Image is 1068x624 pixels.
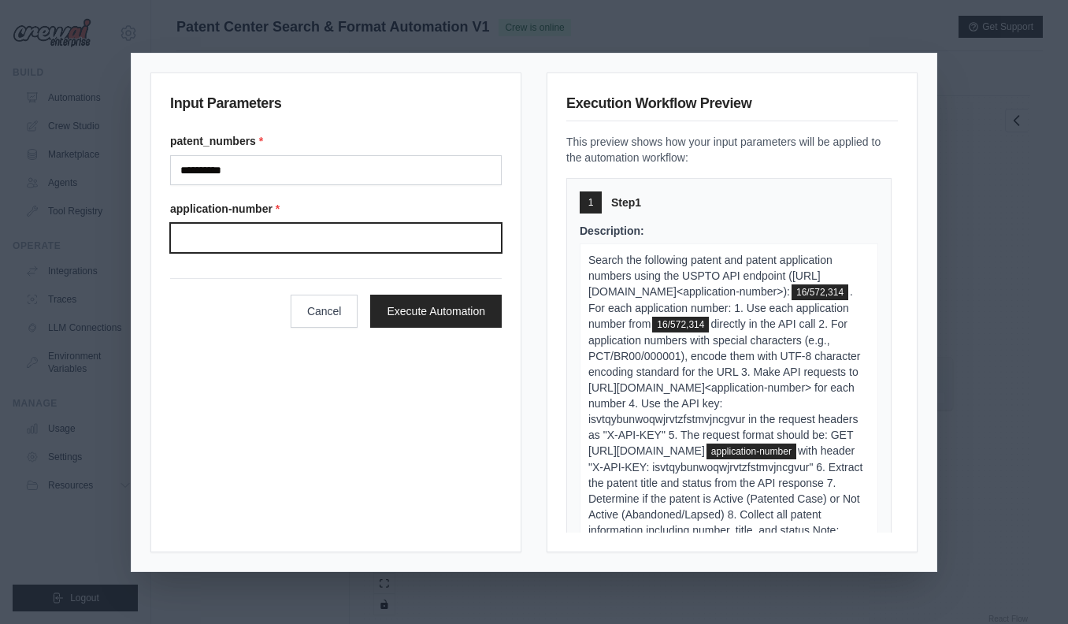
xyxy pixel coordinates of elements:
label: application-number [170,201,502,217]
h3: Input Parameters [170,92,502,121]
span: patent_numbers [792,284,848,300]
span: application-number [706,444,796,459]
button: Execute Automation [370,295,502,328]
span: Description: [580,225,644,237]
span: . For each application number: 1. Use each application number from [588,285,853,330]
span: directly in the API call 2. For application numbers with special characters (e.g., PCT/BR00/00000... [588,318,861,457]
span: Step 1 [611,195,641,210]
label: patent_numbers [170,133,502,149]
span: patent_numbers [652,317,709,332]
h3: Execution Workflow Preview [566,92,898,121]
p: This preview shows how your input parameters will be applied to the automation workflow: [566,134,898,165]
span: Search the following patent and patent application numbers using the USPTO API endpoint ([URL][DO... [588,254,833,298]
span: 1 [588,196,594,209]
